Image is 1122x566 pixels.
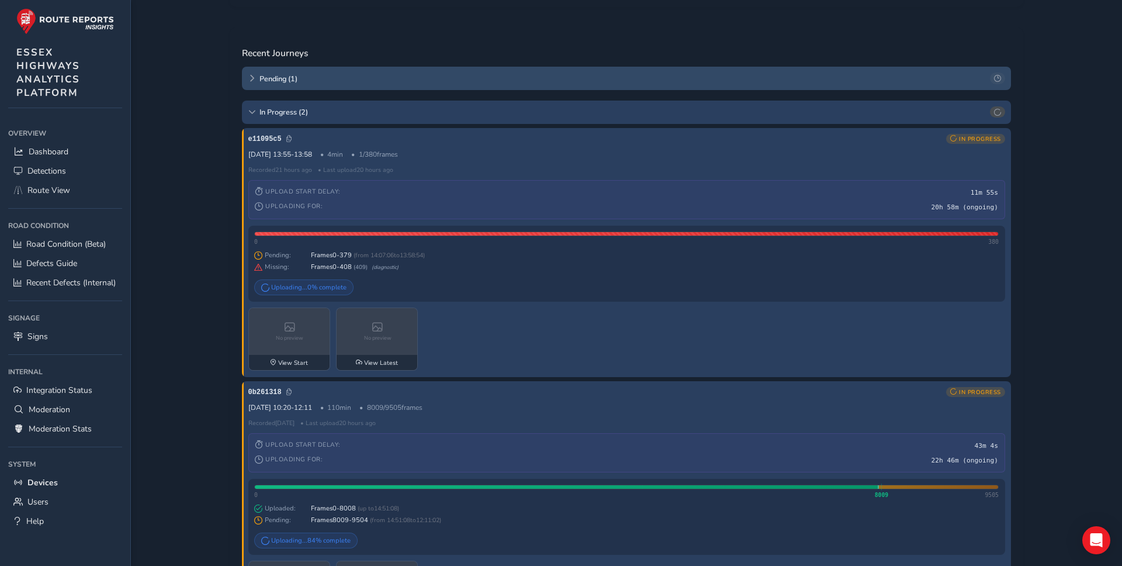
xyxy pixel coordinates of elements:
span: No preview [276,334,303,341]
span: IN PROGRESS [959,135,1001,143]
span: Dashboard [29,146,68,157]
span: 110 min [320,403,352,412]
span: Click to copy journey ID [248,388,292,396]
i: Diagnostic information: These frames appear to be missing from the upload sequence. This is being... [254,263,262,271]
span: Moderation [29,404,70,415]
div: Signage [8,309,122,327]
span: Defects Guide [26,258,77,269]
span: Frames 0 - 8008 [311,504,356,513]
span: View Latest [364,358,398,367]
a: Dashboard [8,142,122,161]
div: Uploading... 84 % complete [254,533,358,548]
span: Pending: [254,251,307,260]
a: Detections [8,161,122,181]
span: 1 / 380 frames [351,150,398,159]
span: 9505 [985,492,999,498]
span: Devices [27,477,58,488]
span: • Last upload 20 hours ago [300,419,376,427]
span: 43m 4s [975,442,998,450]
span: Frames 8009 - 9504 [311,516,368,524]
a: Users [8,492,122,512]
span: Recorded [DATE] [248,419,295,427]
span: 8009 / 9505 frames [359,403,423,412]
span: Users [27,496,49,508]
span: Road Condition (Beta) [26,239,106,250]
span: ( 409 ) [352,263,368,271]
span: Recent Defects (Internal) [26,277,116,288]
span: 0 [254,239,258,245]
div: Open Intercom Messenger [1082,526,1110,554]
a: Defects Guide [8,254,122,273]
span: Route View [27,185,70,196]
a: No previewView Start [248,308,330,371]
div: System [8,455,122,473]
a: No previewView Latest [336,308,418,371]
span: Detections [27,165,66,177]
a: Moderation [8,400,122,419]
span: No preview [364,334,392,341]
a: Devices [8,473,122,492]
h3: Recent Journeys [242,48,308,58]
span: Frames 0 - 379 [311,251,352,260]
span: Integration Status [26,385,92,396]
div: Missing frames 0-408 (409 frames) [255,232,998,236]
span: (up to 14:51:08 ) [356,504,399,513]
span: Recorded 21 hours ago [248,165,312,174]
span: Diagnostic information: These frames appear to be missing from the upload sequence. This is being... [265,263,289,271]
div: 1496 frames pending [879,485,998,489]
span: ESSEX HIGHWAYS ANALYTICS PLATFORM [16,46,80,99]
span: Click to copy journey ID [248,135,292,143]
div: Internal [8,363,122,381]
span: Frames 0 - 408 [311,263,368,271]
span: 11m 55s [971,189,998,196]
span: 20h 58m (ongoing) [931,203,998,211]
a: Integration Status [8,381,122,400]
span: 0 [254,492,258,498]
span: IN PROGRESS [959,388,1001,396]
span: This diagnostic information helps our technical team monitor and improve the upload process. Data... [372,264,399,271]
div: 8009 frames uploaded [255,485,879,489]
span: Uploaded: [254,504,307,513]
span: Help [26,516,44,527]
img: rr logo [16,8,114,34]
span: Upload Start Delay: [255,440,340,449]
a: Route View [8,181,122,200]
span: Uploading for: [255,202,322,210]
span: View Start [278,358,308,367]
a: Road Condition (Beta) [8,234,122,254]
span: Uploading for: [255,455,322,464]
div: Uploading... 0 % complete [254,279,354,295]
span: 4 min [320,150,344,159]
span: ( from 14:51:08 to 12:11:02 ) [368,516,441,524]
a: Moderation Stats [8,419,122,439]
a: Help [8,512,122,531]
span: Upload Start Delay: [255,187,340,196]
span: 22h 46m (ongoing) [931,457,998,464]
span: [DATE] 13:55 - 13:58 [248,150,312,159]
div: Road Condition [8,217,122,234]
span: ( from 14:07:06 to 13:58:54 ) [352,251,425,260]
span: In Progress ( 2 ) [259,107,986,117]
span: Pending ( 1 ) [259,74,986,84]
span: [DATE] 10:20 - 12:11 [248,403,312,412]
span: • Last upload 20 hours ago [318,165,393,174]
a: Recent Defects (Internal) [8,273,122,292]
span: Signs [27,331,48,342]
span: 380 [988,239,999,245]
span: 8009 [875,492,889,498]
span: Pending: [254,516,307,524]
div: Overview [8,125,122,142]
span: Moderation Stats [29,423,92,434]
a: Signs [8,327,122,346]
